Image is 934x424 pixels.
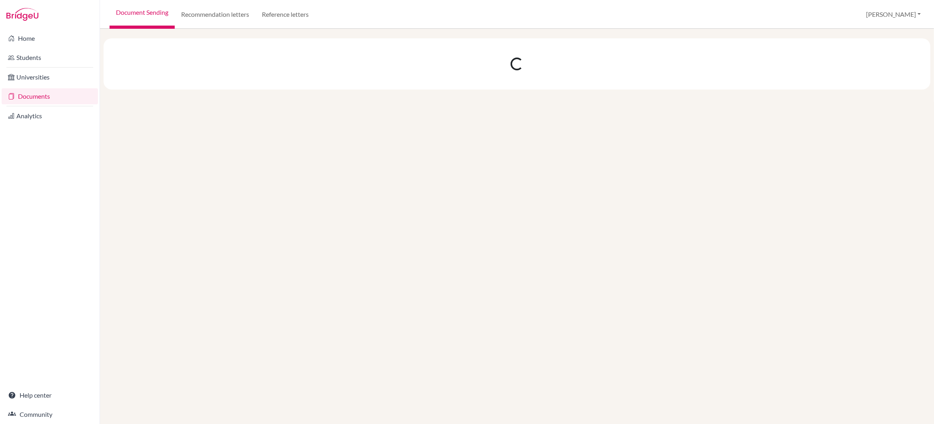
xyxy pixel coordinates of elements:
[862,7,924,22] button: [PERSON_NAME]
[2,108,98,124] a: Analytics
[2,406,98,422] a: Community
[2,387,98,403] a: Help center
[6,8,38,21] img: Bridge-U
[2,50,98,66] a: Students
[2,69,98,85] a: Universities
[2,30,98,46] a: Home
[2,88,98,104] a: Documents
